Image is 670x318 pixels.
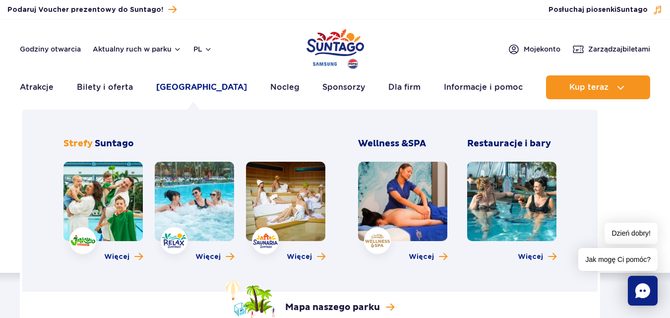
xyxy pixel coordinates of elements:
[548,5,648,15] span: Posłuchaj piosenki
[63,138,93,149] span: Strefy
[77,75,133,99] a: Bilety i oferta
[616,6,648,13] span: Suntago
[7,5,163,15] span: Podaruj Voucher prezentowy do Suntago!
[388,75,421,99] a: Dla firm
[409,252,434,262] span: Więcej
[358,138,426,149] span: Wellness &
[93,45,182,53] button: Aktualny ruch w parku
[193,44,212,54] button: pl
[518,252,543,262] span: Więcej
[104,252,129,262] span: Więcej
[285,302,380,314] p: Mapa naszego parku
[548,5,663,15] button: Posłuchaj piosenkiSuntago
[518,252,556,262] a: Więcej o Restauracje i bary
[322,75,365,99] a: Sponsorzy
[546,75,650,99] button: Kup teraz
[104,252,143,262] a: Więcej o strefie Jamango
[578,248,658,271] span: Jak mogę Ci pomóc?
[20,44,81,54] a: Godziny otwarcia
[524,44,560,54] span: Moje konto
[569,83,609,92] span: Kup teraz
[287,252,312,262] span: Więcej
[588,44,650,54] span: Zarządzaj biletami
[270,75,300,99] a: Nocleg
[508,43,560,55] a: Mojekonto
[444,75,523,99] a: Informacje i pomoc
[409,252,447,262] a: Więcej o Wellness & SPA
[195,252,234,262] a: Więcej o strefie Relax
[287,252,325,262] a: Więcej o strefie Saunaria
[20,75,54,99] a: Atrakcje
[572,43,650,55] a: Zarządzajbiletami
[605,223,658,244] span: Dzień dobry!
[7,3,177,16] a: Podaruj Voucher prezentowy do Suntago!
[195,252,221,262] span: Więcej
[467,138,556,150] h3: Restauracje i bary
[306,25,364,70] a: Park of Poland
[408,138,426,149] span: SPA
[156,75,247,99] a: [GEOGRAPHIC_DATA]
[95,138,134,149] span: Suntago
[628,276,658,306] div: Chat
